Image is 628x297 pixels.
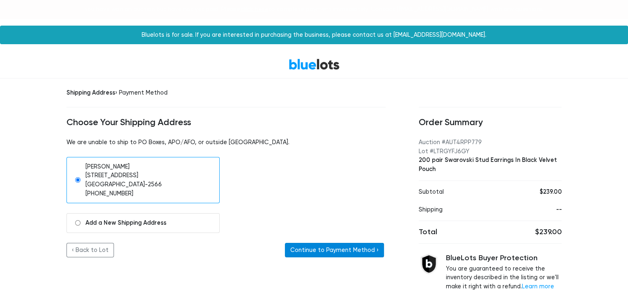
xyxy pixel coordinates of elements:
[66,243,114,258] a: ‹ Back to Lot
[85,219,166,228] span: Add a New Shipping Address
[66,88,386,97] div: › Payment Method
[412,188,516,197] div: Subtotal
[446,254,562,291] div: You are guaranteed to receive the inventory described in the listing or we'll make it right with ...
[419,147,562,156] div: Lot #LTRGYFJ6GY
[419,156,562,173] div: 200 pair Swarovski Stud Earrings In Black Velvet Pouch
[446,254,562,263] h5: BlueLots Buyer Protection
[522,188,562,197] div: $239.00
[419,254,439,274] img: buyer_protection_shield-3b65640a83011c7d3ede35a8e5a80bfdfaa6a97447f0071c1475b91a4b0b3d01.png
[66,138,386,147] p: We are unable to ship to PO Boxes, APO/AFO, or outside [GEOGRAPHIC_DATA].
[240,5,268,13] a: click here
[419,228,484,237] h5: Total
[66,213,220,233] a: Add a New Shipping Address
[412,205,516,214] div: Shipping
[496,228,562,237] h5: $239.00
[285,243,384,258] button: Continue to Payment Method ›
[66,117,386,128] h4: Choose Your Shipping Address
[419,117,562,128] h4: Order Summary
[289,58,340,70] a: BlueLots
[522,205,562,214] div: --
[66,157,220,203] a: [PERSON_NAME][STREET_ADDRESS][GEOGRAPHIC_DATA]-2566[PHONE_NUMBER]
[419,138,562,147] div: Auction #AUT4RPP779
[85,162,162,198] div: [PERSON_NAME] [STREET_ADDRESS] [GEOGRAPHIC_DATA]-2566 [PHONE_NUMBER]
[66,89,115,96] span: Shipping Address
[522,283,554,290] a: Learn more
